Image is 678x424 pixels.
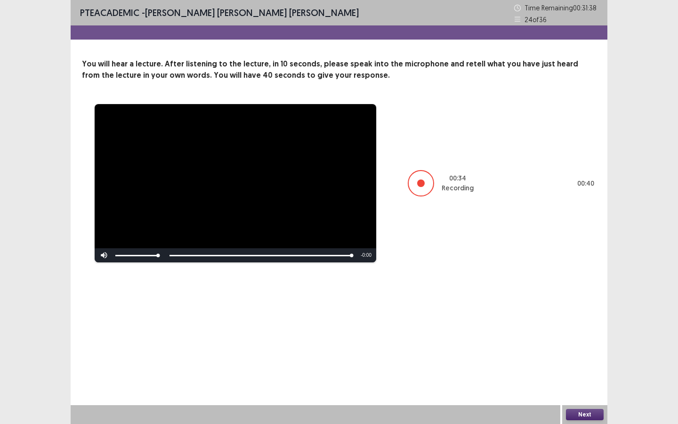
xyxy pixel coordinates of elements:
span: - [361,253,362,258]
p: 00 : 34 [449,173,466,183]
p: 24 of 36 [525,15,547,24]
p: Recording [442,183,474,193]
span: PTE academic [80,7,139,18]
span: 0:00 [363,253,371,258]
button: Mute [95,248,113,262]
p: Time Remaining 00 : 31 : 38 [525,3,598,13]
div: Video Player [95,104,376,262]
button: Next [566,409,604,420]
div: Volume Level [115,255,158,256]
p: 00 : 40 [577,179,594,188]
p: You will hear a lecture. After listening to the lecture, in 10 seconds, please speak into the mic... [82,58,596,81]
p: - [PERSON_NAME] [PERSON_NAME] [PERSON_NAME] [80,6,359,20]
